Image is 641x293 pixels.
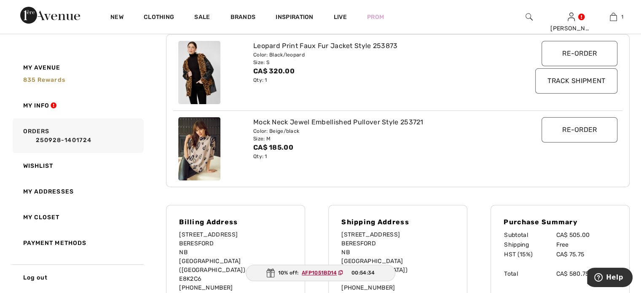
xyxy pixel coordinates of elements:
[621,13,623,21] span: 1
[555,240,617,250] td: Free
[593,12,634,22] a: 1
[367,13,384,22] a: Prom
[23,76,65,83] span: 835 rewards
[253,66,505,76] div: CA$ 320.00
[23,136,141,145] a: 250928-1401724
[11,153,144,179] a: Wishlist
[253,117,505,127] div: Mock Neck Jewel Embellished Pullover Style 253721
[568,12,575,22] img: My Info
[11,264,144,290] a: Log out
[334,13,347,22] a: Live
[587,268,633,289] iframe: Opens a widget where you can find more information
[302,270,337,276] ins: AFP1051BD14
[253,127,505,135] div: Color: Beige/black
[542,117,617,142] input: Re-order
[504,230,555,240] td: Subtotal
[555,230,617,240] td: CA$ 505.00
[504,218,617,226] h4: Purchase Summary
[276,13,313,22] span: Inspiration
[23,63,61,72] span: My Avenue
[253,142,505,153] div: CA$ 185.00
[253,135,505,142] div: Size: M
[231,13,256,22] a: Brands
[11,230,144,256] a: Payment Methods
[550,24,592,33] div: [PERSON_NAME]
[266,269,275,277] img: Gift.svg
[555,269,617,279] td: CA$ 580.75
[351,269,375,277] span: 00:54:34
[253,41,505,51] div: Leopard Print Faux Fur Jacket Style 253873
[535,68,617,94] input: Track Shipment
[568,13,575,21] a: Sign In
[504,240,555,250] td: Shipping
[178,41,220,104] img: frank-lyman-jackets-blazers-black-leopard_253873_2_b03d_search.jpg
[253,51,505,59] div: Color: Black/leopard
[253,59,505,66] div: Size: S
[610,12,617,22] img: My Bag
[194,13,210,22] a: Sale
[110,13,123,22] a: New
[20,7,80,24] img: 1ère Avenue
[11,118,144,153] a: Orders
[179,218,292,226] h4: Billing Address
[11,93,144,118] a: My Info
[504,269,555,279] td: Total
[526,12,533,22] img: search the website
[555,250,617,259] td: CA$ 75.75
[542,41,617,66] input: Re-order
[144,13,174,22] a: Clothing
[178,117,220,180] img: frank-lyman-tops-beige-black_6281253721_1_4866_search.jpg
[246,265,396,281] div: 10% off:
[253,76,505,84] div: Qty: 1
[11,179,144,204] a: My Addresses
[11,204,144,230] a: My Closet
[504,250,555,259] td: HST (15%)
[253,153,505,160] div: Qty: 1
[341,218,454,226] h4: Shipping Address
